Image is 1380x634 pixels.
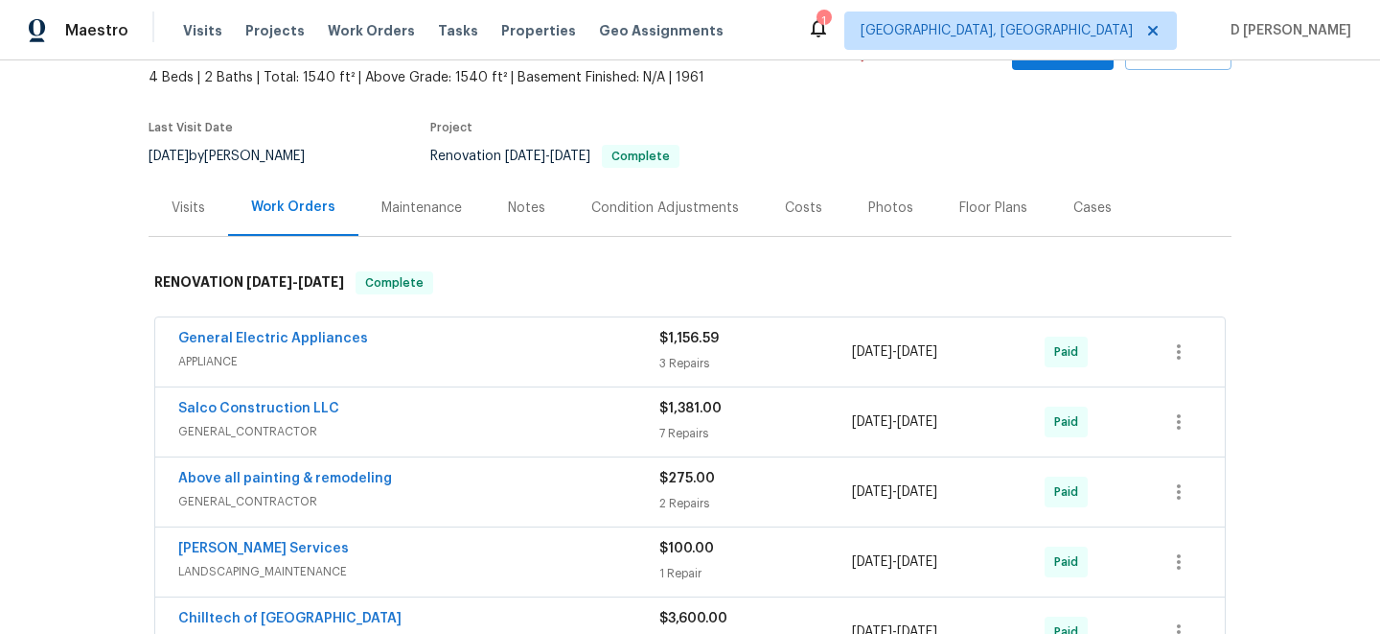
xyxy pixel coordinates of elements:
[438,24,478,37] span: Tasks
[868,199,913,218] div: Photos
[1073,199,1112,218] div: Cases
[149,145,328,168] div: by [PERSON_NAME]
[149,252,1231,314] div: RENOVATION [DATE]-[DATE]Complete
[245,21,305,40] span: Projects
[599,21,724,40] span: Geo Assignments
[251,198,335,217] div: Work Orders
[178,332,368,345] a: General Electric Appliances
[604,151,678,162] span: Complete
[1054,552,1086,572] span: Paid
[852,552,937,572] span: -
[591,199,739,218] div: Condition Adjustments
[852,342,937,362] span: -
[816,12,830,31] div: 1
[430,122,472,133] span: Project
[65,21,128,40] span: Maestro
[897,415,937,429] span: [DATE]
[852,412,937,432] span: -
[381,199,462,218] div: Maintenance
[897,345,937,359] span: [DATE]
[178,562,659,581] span: LANDSCAPING_MAINTENANCE
[1054,482,1086,502] span: Paid
[659,332,719,345] span: $1,156.59
[154,271,344,294] h6: RENOVATION
[357,273,431,293] span: Complete
[178,542,349,555] a: [PERSON_NAME] Services
[149,122,233,133] span: Last Visit Date
[785,199,822,218] div: Costs
[852,555,892,569] span: [DATE]
[852,482,937,502] span: -
[659,472,715,485] span: $275.00
[659,494,852,513] div: 2 Repairs
[149,68,843,87] span: 4 Beds | 2 Baths | Total: 1540 ft² | Above Grade: 1540 ft² | Basement Finished: N/A | 1961
[149,150,189,163] span: [DATE]
[861,21,1133,40] span: [GEOGRAPHIC_DATA], [GEOGRAPHIC_DATA]
[1054,342,1086,362] span: Paid
[505,150,545,163] span: [DATE]
[178,422,659,441] span: GENERAL_CONTRACTOR
[183,21,222,40] span: Visits
[178,402,339,415] a: Salco Construction LLC
[246,275,344,289] span: -
[659,564,852,583] div: 1 Repair
[659,542,714,555] span: $100.00
[505,150,590,163] span: -
[897,485,937,499] span: [DATE]
[659,402,722,415] span: $1,381.00
[852,485,892,499] span: [DATE]
[959,199,1027,218] div: Floor Plans
[178,612,402,625] a: Chilltech of [GEOGRAPHIC_DATA]
[508,199,545,218] div: Notes
[430,150,679,163] span: Renovation
[659,424,852,443] div: 7 Repairs
[897,555,937,569] span: [DATE]
[501,21,576,40] span: Properties
[852,345,892,359] span: [DATE]
[178,352,659,371] span: APPLIANCE
[659,612,727,625] span: $3,600.00
[172,199,205,218] div: Visits
[298,275,344,289] span: [DATE]
[1054,412,1086,432] span: Paid
[659,354,852,373] div: 3 Repairs
[178,472,392,485] a: Above all painting & remodeling
[178,492,659,511] span: GENERAL_CONTRACTOR
[852,415,892,429] span: [DATE]
[550,150,590,163] span: [DATE]
[1223,21,1351,40] span: D [PERSON_NAME]
[328,21,415,40] span: Work Orders
[246,275,292,289] span: [DATE]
